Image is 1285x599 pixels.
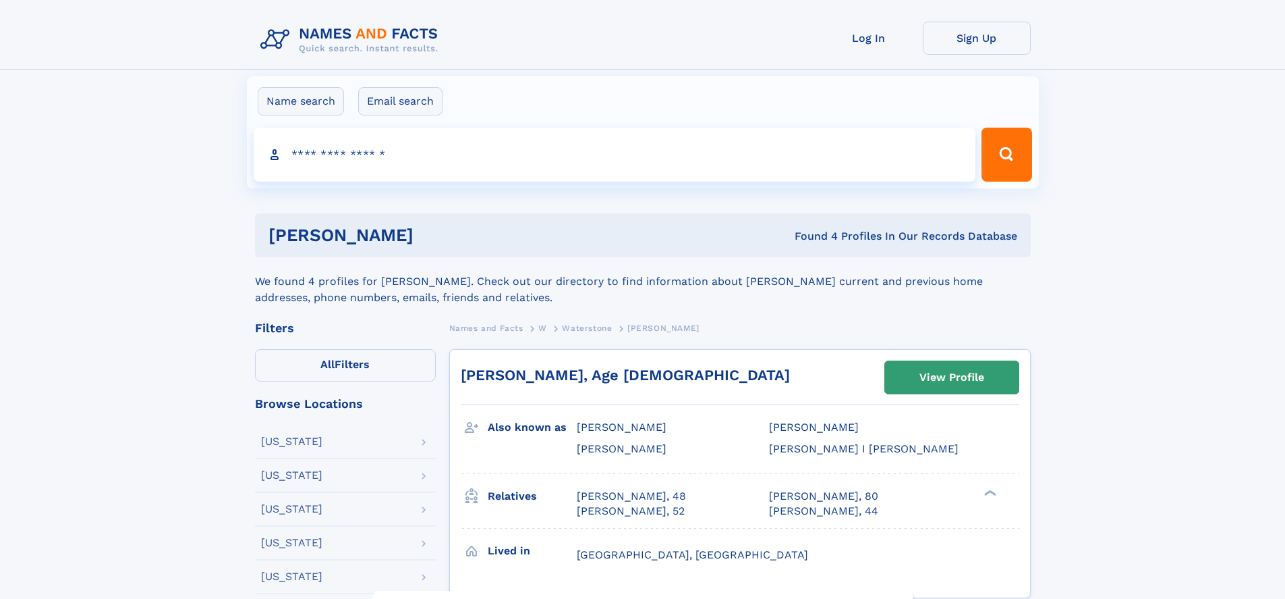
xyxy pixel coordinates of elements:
div: [US_STATE] [261,538,322,548]
div: [US_STATE] [261,504,322,515]
div: Found 4 Profiles In Our Records Database [604,229,1017,244]
span: [PERSON_NAME] I [PERSON_NAME] [769,442,959,455]
span: All [320,358,335,371]
img: Logo Names and Facts [255,22,449,58]
h3: Relatives [488,485,577,508]
button: Search Button [981,128,1031,182]
a: View Profile [885,361,1019,394]
h1: [PERSON_NAME] [268,227,604,244]
a: [PERSON_NAME], 80 [769,489,878,504]
h3: Lived in [488,540,577,563]
a: [PERSON_NAME], 48 [577,489,686,504]
label: Name search [258,87,344,115]
span: Waterstone [562,323,612,333]
h3: Also known as [488,416,577,439]
div: [US_STATE] [261,436,322,447]
label: Email search [358,87,442,115]
span: [PERSON_NAME] [769,421,859,434]
div: [US_STATE] [261,571,322,582]
span: W [538,323,547,333]
a: [PERSON_NAME], 44 [769,504,878,519]
span: [GEOGRAPHIC_DATA], [GEOGRAPHIC_DATA] [577,548,808,561]
div: Filters [255,322,436,334]
a: [PERSON_NAME], Age [DEMOGRAPHIC_DATA] [461,367,790,384]
a: [PERSON_NAME], 52 [577,504,685,519]
a: Sign Up [923,22,1031,55]
a: Names and Facts [449,319,523,336]
span: [PERSON_NAME] [577,421,666,434]
a: Log In [815,22,923,55]
div: We found 4 profiles for [PERSON_NAME]. Check out our directory to find information about [PERSON_... [255,257,1031,306]
div: View Profile [919,362,984,393]
div: [US_STATE] [261,470,322,481]
a: Waterstone [562,319,612,336]
div: Browse Locations [255,398,436,410]
span: [PERSON_NAME] [577,442,666,455]
span: [PERSON_NAME] [627,323,699,333]
label: Filters [255,349,436,382]
div: ❯ [981,488,997,497]
input: search input [254,128,976,182]
a: W [538,319,547,336]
